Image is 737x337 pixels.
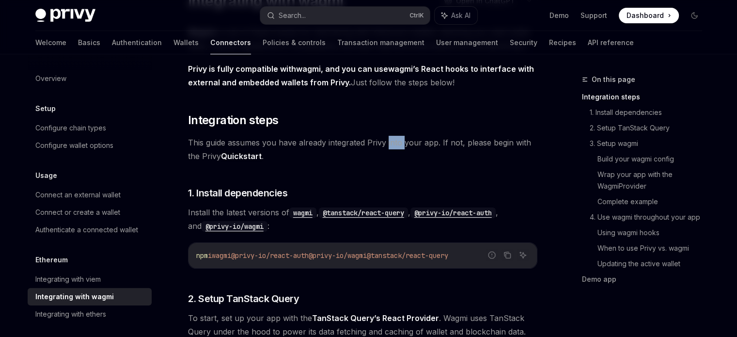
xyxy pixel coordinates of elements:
a: Demo [549,11,569,20]
span: Ask AI [451,11,470,20]
code: @tanstack/react-query [319,208,408,218]
a: Demo app [582,272,710,287]
span: On this page [592,74,635,85]
a: 4. Use wagmi throughout your app [590,209,710,225]
span: @privy-io/react-auth [231,251,309,260]
a: Integrating with wagmi [28,288,152,305]
a: Quickstart [221,151,262,161]
div: Connect or create a wallet [35,207,120,218]
code: @privy-io/react-auth [410,208,496,218]
span: i [208,251,212,260]
div: Connect an external wallet [35,189,121,201]
a: Support [580,11,607,20]
div: Search... [279,10,306,21]
a: TanStack Query’s React Provider [312,313,439,323]
button: Ask AI [435,7,477,24]
span: Dashboard [627,11,664,20]
h5: Ethereum [35,254,68,266]
a: API reference [588,31,634,54]
a: Dashboard [619,8,679,23]
span: npm [196,251,208,260]
a: Configure wallet options [28,137,152,154]
button: Ask AI [517,249,529,261]
span: 2. Setup TanStack Query [188,292,299,305]
a: Configure chain types [28,119,152,137]
a: User management [436,31,498,54]
a: Build your wagmi config [597,151,710,167]
h5: Usage [35,170,57,181]
div: Configure wallet options [35,140,113,151]
a: wagmi [289,208,316,217]
strong: Privy is fully compatible with , and you can use ’s React hooks to interface with external and em... [188,64,534,87]
span: @privy-io/wagmi [309,251,367,260]
a: Complete example [597,194,710,209]
a: Policies & controls [263,31,326,54]
span: This guide assumes you have already integrated Privy into your app. If not, please begin with the... [188,136,537,163]
a: Connect an external wallet [28,186,152,204]
a: Authenticate a connected wallet [28,221,152,239]
span: @tanstack/react-query [367,251,448,260]
a: Wrap your app with the WagmiProvider [597,167,710,194]
a: @tanstack/react-query [319,208,408,217]
a: 1. Install dependencies [590,105,710,120]
a: Security [510,31,537,54]
span: Install the latest versions of , , , and : [188,206,537,233]
img: dark logo [35,9,95,22]
a: Basics [78,31,100,54]
button: Copy the contents from the code block [501,249,514,261]
span: wagmi [212,251,231,260]
div: Overview [35,73,66,84]
code: @privy-io/wagmi [202,221,267,232]
div: Integrating with ethers [35,308,106,320]
div: Integrating with viem [35,273,101,285]
a: Welcome [35,31,66,54]
div: Authenticate a connected wallet [35,224,138,236]
h5: Setup [35,103,56,114]
a: @privy-io/wagmi [202,221,267,231]
a: wagmi [296,64,321,74]
button: Search...CtrlK [260,7,430,24]
span: Integration steps [188,112,279,128]
a: 2. Setup TanStack Query [590,120,710,136]
a: wagmi [388,64,413,74]
a: 3. Setup wagmi [590,136,710,151]
a: Integrating with viem [28,271,152,288]
a: Recipes [549,31,576,54]
a: Updating the active wallet [597,256,710,272]
a: @privy-io/react-auth [410,208,496,217]
a: Integration steps [582,89,710,105]
a: Integrating with ethers [28,305,152,323]
button: Report incorrect code [486,249,498,261]
code: wagmi [289,208,316,218]
a: Connectors [210,31,251,54]
div: Integrating with wagmi [35,291,114,303]
span: Just follow the steps below! [188,62,537,89]
a: Wallets [173,31,199,54]
a: Connect or create a wallet [28,204,152,221]
a: Overview [28,70,152,87]
span: 1. Install dependencies [188,186,288,200]
button: Toggle dark mode [687,8,702,23]
span: Ctrl K [409,12,424,19]
a: When to use Privy vs. wagmi [597,241,710,256]
a: Using wagmi hooks [597,225,710,241]
div: Configure chain types [35,122,106,134]
a: Transaction management [337,31,424,54]
a: Authentication [112,31,162,54]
